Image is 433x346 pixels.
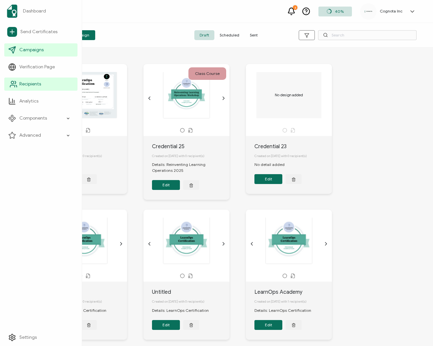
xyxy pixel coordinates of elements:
[50,143,127,150] div: Credential 26
[152,320,180,330] button: Edit
[323,241,329,246] ion-icon: chevron forward outline
[50,288,127,296] div: Untitled
[363,9,373,13] img: 31e4a825-8681-42d3-bc30-a5607703972f.png
[50,150,127,162] div: Created on [DATE] with 0 recipient(s)
[254,288,332,296] div: LearnOps Academy
[152,296,229,307] div: Created on [DATE] with 0 recipient(s)
[7,5,17,18] img: sertifier-logomark-colored.svg
[254,174,282,184] button: Edit
[214,30,245,40] span: Scheduled
[20,29,57,35] span: Send Certificates
[19,115,47,122] span: Components
[194,30,214,40] span: Draft
[249,241,254,246] ion-icon: chevron back outline
[254,162,291,168] div: No detail added
[335,9,344,14] span: 40%
[4,60,77,74] a: Verification Page
[19,334,37,341] span: Settings
[19,132,41,139] span: Advanced
[254,320,282,330] button: Edit
[152,288,229,296] div: Untitled
[254,143,332,150] div: Credential 23
[19,64,55,70] span: Verification Page
[4,24,77,39] a: Send Certificates
[19,98,38,104] span: Analytics
[4,78,77,91] a: Recipients
[293,5,297,10] div: 2
[147,96,152,101] ion-icon: chevron back outline
[221,241,226,246] ion-icon: chevron forward outline
[221,96,226,101] ion-icon: chevron forward outline
[147,241,152,246] ion-icon: chevron back outline
[4,43,77,57] a: Campaigns
[152,162,229,173] div: Details: Reinventing Learning Operations 2025
[152,308,215,313] div: Details: LearnOps Certification
[254,308,318,313] div: Details: LearnOps Certification
[119,241,124,246] ion-icon: chevron forward outline
[400,314,433,346] iframe: Chat Widget
[318,30,417,40] input: Search
[4,95,77,108] a: Analytics
[4,331,77,344] a: Settings
[152,180,180,190] button: Edit
[245,30,263,40] span: Sent
[152,150,229,162] div: Created on [DATE] with 0 recipient(s)
[23,8,46,14] span: Dashboard
[152,143,229,150] div: Credential 25
[254,296,332,307] div: Created on [DATE] with 1 recipient(s)
[50,296,127,307] div: Created on [DATE] with 0 recipient(s)
[19,81,41,87] span: Recipients
[380,9,402,13] h5: Cognota Inc
[254,150,332,162] div: Created on [DATE] with 0 recipient(s)
[4,2,77,20] a: Dashboard
[19,47,44,53] span: Campaigns
[188,67,226,80] div: Class Course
